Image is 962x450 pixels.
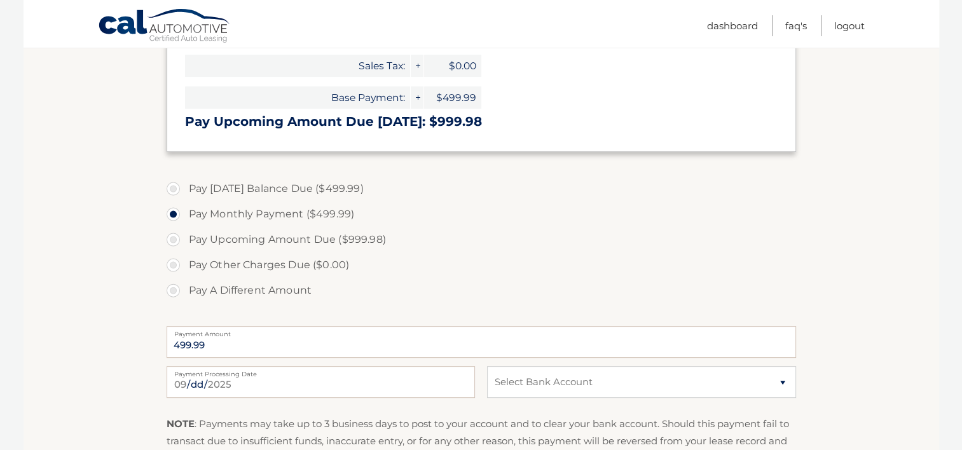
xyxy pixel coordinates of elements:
[167,366,475,376] label: Payment Processing Date
[424,86,481,109] span: $499.99
[834,15,865,36] a: Logout
[411,86,423,109] span: +
[167,418,195,430] strong: NOTE
[185,55,410,77] span: Sales Tax:
[167,176,796,201] label: Pay [DATE] Balance Due ($499.99)
[167,252,796,278] label: Pay Other Charges Due ($0.00)
[167,227,796,252] label: Pay Upcoming Amount Due ($999.98)
[785,15,807,36] a: FAQ's
[167,326,796,358] input: Payment Amount
[167,278,796,303] label: Pay A Different Amount
[167,366,475,398] input: Payment Date
[707,15,758,36] a: Dashboard
[411,55,423,77] span: +
[185,86,410,109] span: Base Payment:
[167,326,796,336] label: Payment Amount
[167,201,796,227] label: Pay Monthly Payment ($499.99)
[98,8,231,45] a: Cal Automotive
[424,55,481,77] span: $0.00
[185,114,778,130] h3: Pay Upcoming Amount Due [DATE]: $999.98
